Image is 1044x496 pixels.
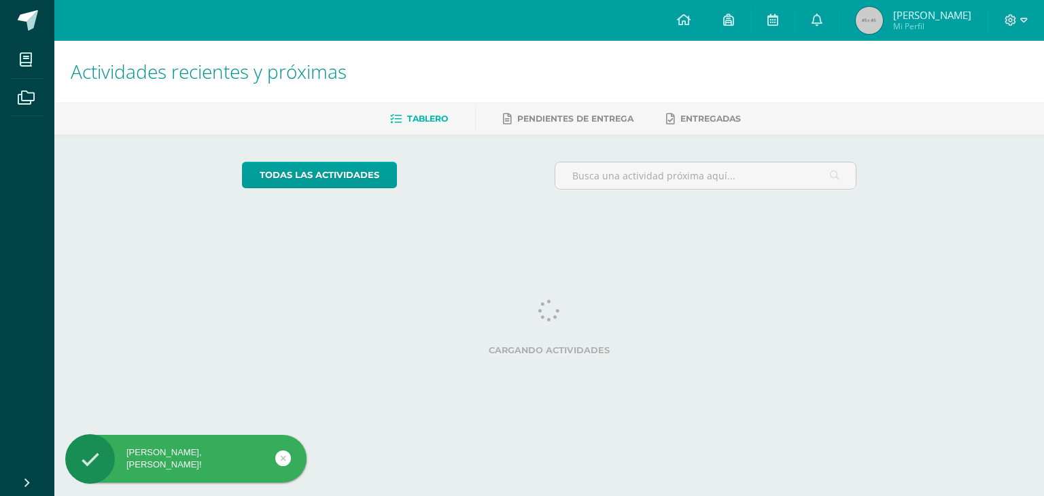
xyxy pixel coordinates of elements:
span: Pendientes de entrega [517,113,633,124]
img: 45x45 [856,7,883,34]
a: todas las Actividades [242,162,397,188]
label: Cargando actividades [242,345,857,355]
a: Pendientes de entrega [503,108,633,130]
span: Entregadas [680,113,741,124]
span: Actividades recientes y próximas [71,58,347,84]
span: Mi Perfil [893,20,971,32]
a: Entregadas [666,108,741,130]
input: Busca una actividad próxima aquí... [555,162,856,189]
div: [PERSON_NAME], [PERSON_NAME]! [65,446,307,471]
span: Tablero [407,113,448,124]
a: Tablero [390,108,448,130]
span: [PERSON_NAME] [893,8,971,22]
